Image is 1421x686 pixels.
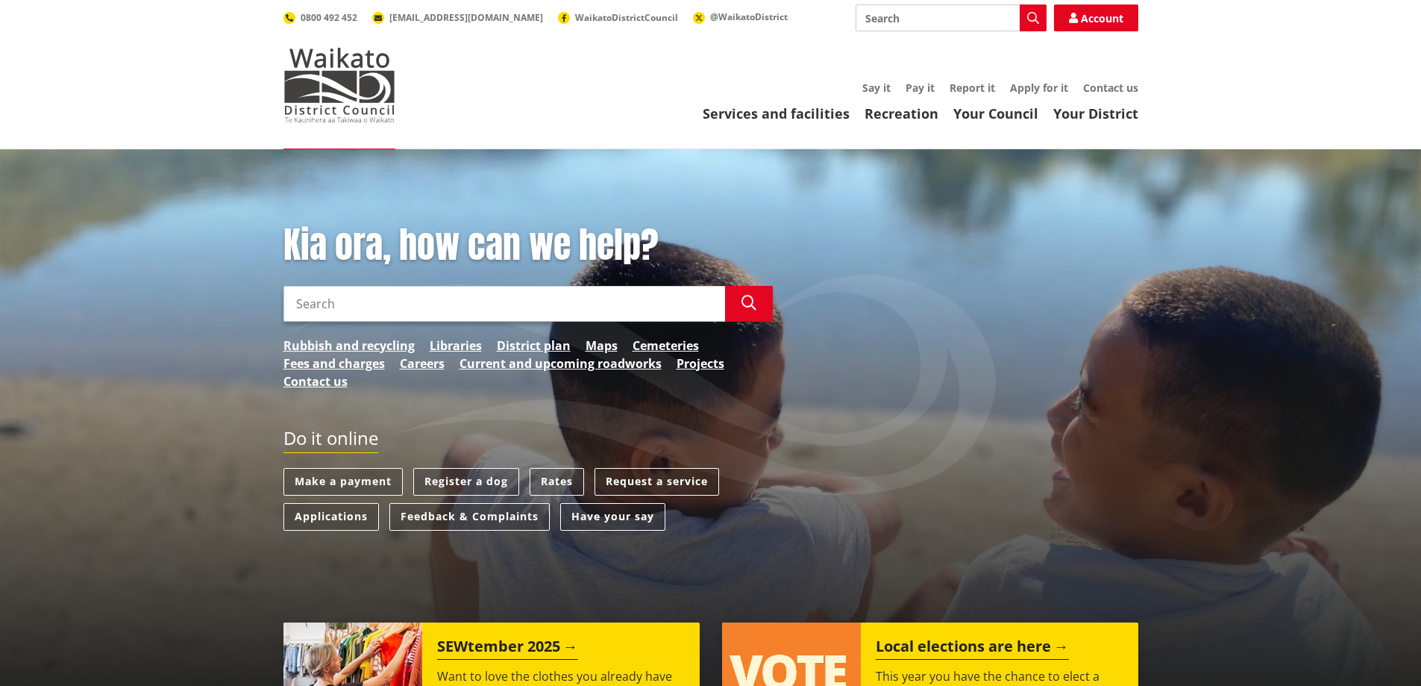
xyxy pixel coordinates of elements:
[862,81,891,95] a: Say it
[283,337,415,355] a: Rubbish and recycling
[1010,81,1068,95] a: Apply for it
[693,10,788,23] a: @WaikatoDistrict
[633,337,699,355] a: Cemeteries
[1053,105,1138,122] a: Your District
[283,11,357,24] a: 0800 492 452
[950,81,995,95] a: Report it
[413,468,519,496] a: Register a dog
[1054,4,1138,31] a: Account
[1083,81,1138,95] a: Contact us
[283,428,378,454] h2: Do it online
[865,105,938,122] a: Recreation
[560,503,665,531] a: Have your say
[389,503,550,531] a: Feedback & Complaints
[459,355,662,372] a: Current and upcoming roadworks
[530,468,584,496] a: Rates
[558,11,678,24] a: WaikatoDistrictCouncil
[283,468,403,496] a: Make a payment
[400,355,445,372] a: Careers
[906,81,935,95] a: Pay it
[497,337,571,355] a: District plan
[575,11,678,24] span: WaikatoDistrictCouncil
[283,503,379,531] a: Applications
[430,337,482,355] a: Libraries
[703,105,850,122] a: Services and facilities
[283,48,395,122] img: Waikato District Council - Te Kaunihera aa Takiwaa o Waikato
[856,4,1047,31] input: Search input
[953,105,1038,122] a: Your Council
[301,11,357,24] span: 0800 492 452
[283,286,725,322] input: Search input
[283,224,773,267] h1: Kia ora, how can we help?
[283,355,385,372] a: Fees and charges
[389,11,543,24] span: [EMAIL_ADDRESS][DOMAIN_NAME]
[710,10,788,23] span: @WaikatoDistrict
[876,637,1069,660] h2: Local elections are here
[372,11,543,24] a: [EMAIL_ADDRESS][DOMAIN_NAME]
[677,355,724,372] a: Projects
[595,468,719,496] a: Request a service
[586,337,618,355] a: Maps
[437,637,578,660] h2: SEWtember 2025
[283,372,348,390] a: Contact us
